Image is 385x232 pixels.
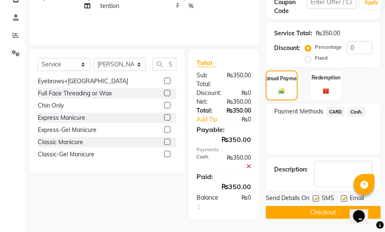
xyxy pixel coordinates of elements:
div: Full Face Threading or Wax [38,89,112,98]
div: Eyebrows+[GEOGRAPHIC_DATA] [38,77,128,86]
div: Discount: [274,44,300,53]
div: Balance : [190,193,225,211]
iframe: chat widget [350,198,377,224]
div: ₨350.00 [316,29,340,38]
span: Payment Methods [274,107,323,116]
div: ₨350.00 [220,106,257,115]
label: Redemption [312,74,340,82]
div: Total: [190,106,220,115]
div: Service Total: [274,29,312,38]
div: ₨0 [228,89,257,98]
label: Manual Payment [262,75,302,82]
div: Net: [190,98,220,106]
span: Cash. [348,107,365,117]
button: Checkout [266,206,381,219]
span: Send Details On [266,194,309,204]
div: ₨350.00 [190,134,257,145]
div: Description: [274,165,308,174]
input: Search or Scan [152,58,176,71]
label: Percentage [315,43,342,51]
label: Fixed [315,54,327,62]
div: Discount: [190,89,228,98]
img: _gift.svg [320,87,332,95]
div: Paid: [190,171,257,182]
div: Express Manicure [38,113,85,122]
div: Payments [196,146,251,153]
div: ₨350.00 [220,153,257,171]
span: SMS [322,194,334,204]
div: ₨350.00 [190,182,257,192]
div: ₨0 [229,115,257,124]
div: Cash. [190,153,220,171]
div: ₨350.00 [220,71,257,89]
div: Chin Only [38,101,64,110]
a: Add Tip [190,115,229,124]
div: Payable: [190,124,257,134]
span: Email [350,194,364,204]
div: Classic-Gel Manicure [38,150,94,159]
img: _cash.svg [277,87,287,95]
div: ₨0 [225,193,257,211]
div: ₨350.00 [220,98,257,106]
div: Classic Manicure [38,138,83,147]
span: Total [196,58,216,67]
span: CARD [327,107,345,117]
div: Express-Gel Manicure [38,126,97,134]
div: Sub Total: [190,71,220,89]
